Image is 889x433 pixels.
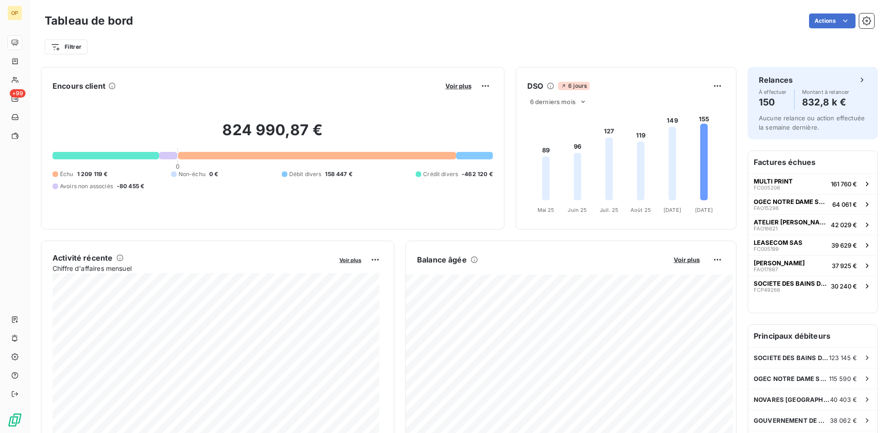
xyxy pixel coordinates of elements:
[423,170,458,178] span: Crédit divers
[117,182,144,190] span: -80 455 €
[53,252,113,263] h6: Activité récente
[831,242,857,249] span: 39 629 €
[831,180,857,188] span: 161 760 €
[754,185,780,190] span: FC005206
[832,262,857,269] span: 37 925 €
[337,256,364,264] button: Voir plus
[443,82,474,90] button: Voir plus
[695,207,713,213] tspan: [DATE]
[748,194,877,214] button: OGEC NOTRE DAME SACRE COEURFAO1529664 061 €
[7,413,22,427] img: Logo LeanPay
[663,207,681,213] tspan: [DATE]
[417,254,467,265] h6: Balance âgée
[179,170,206,178] span: Non-échu
[53,121,493,149] h2: 824 990,87 €
[754,396,830,403] span: NOVARES [GEOGRAPHIC_DATA]
[748,214,877,235] button: ATELIER [PERSON_NAME]FAO1662142 029 €
[45,13,133,29] h3: Tableau de bord
[60,182,113,190] span: Avoirs non associés
[754,218,827,226] span: ATELIER [PERSON_NAME]
[568,207,587,213] tspan: Juin 25
[630,207,651,213] tspan: Août 25
[7,6,22,20] div: OP
[671,256,703,264] button: Voir plus
[829,375,857,382] span: 115 590 €
[754,287,780,293] span: FCP49266
[754,246,779,252] span: FC005199
[77,170,108,178] span: 1 209 119 €
[60,170,73,178] span: Échu
[754,375,829,382] span: OGEC NOTRE DAME SACRE COEUR
[802,95,849,110] h4: 832,8 k €
[754,239,803,246] span: LEASECOM SAS
[558,82,590,90] span: 6 jours
[339,257,361,263] span: Voir plus
[445,82,471,90] span: Voir plus
[802,89,849,95] span: Montant à relancer
[748,173,877,194] button: MULTI PRINTFC005206161 760 €
[809,13,856,28] button: Actions
[754,417,830,424] span: GOUVERNEMENT DE MONACO
[53,80,106,92] h6: Encours client
[857,401,880,424] iframe: Intercom live chat
[831,221,857,229] span: 42 029 €
[748,255,877,276] button: [PERSON_NAME]FAO1788737 925 €
[754,267,778,272] span: FAO17887
[754,198,829,205] span: OGEC NOTRE DAME SACRE COEUR
[325,170,352,178] span: 158 447 €
[754,205,779,211] span: FAO15296
[754,280,827,287] span: SOCIETE DES BAINS DE MER
[289,170,322,178] span: Débit divers
[748,151,877,173] h6: Factures échues
[674,256,700,263] span: Voir plus
[759,89,787,95] span: À effectuer
[53,263,333,273] span: Chiffre d'affaires mensuel
[754,354,829,361] span: SOCIETE DES BAINS DE MER
[754,259,805,267] span: [PERSON_NAME]
[759,74,793,85] h6: Relances
[748,235,877,255] button: LEASECOM SASFC00519939 629 €
[176,163,179,170] span: 0
[830,396,857,403] span: 40 403 €
[754,177,793,185] span: MULTI PRINT
[530,98,576,105] span: 6 derniers mois
[10,89,26,98] span: +99
[45,39,87,54] button: Filtrer
[832,201,857,208] span: 64 061 €
[748,325,877,347] h6: Principaux débiteurs
[759,95,787,110] h4: 150
[830,417,857,424] span: 38 062 €
[831,282,857,290] span: 30 240 €
[527,80,543,92] h6: DSO
[209,170,218,178] span: 0 €
[754,226,777,231] span: FAO16621
[748,276,877,296] button: SOCIETE DES BAINS DE MERFCP4926630 240 €
[759,114,865,131] span: Aucune relance ou action effectuée la semaine dernière.
[600,207,618,213] tspan: Juil. 25
[462,170,493,178] span: -462 120 €
[829,354,857,361] span: 123 145 €
[537,207,554,213] tspan: Mai 25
